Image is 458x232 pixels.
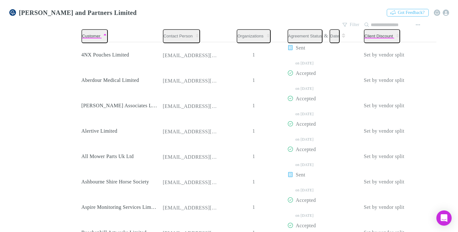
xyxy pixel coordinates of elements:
div: [EMAIL_ADDRESS][DOMAIN_NAME] [163,154,220,160]
div: [EMAIL_ADDRESS][DOMAIN_NAME] [163,129,220,135]
div: 1 [223,195,285,220]
div: Open Intercom Messenger [436,210,452,226]
button: Customer [81,29,108,43]
button: Filter [339,21,363,29]
button: Contact Person [163,29,200,43]
div: Set by vendor split [364,93,440,118]
div: [EMAIL_ADDRESS][DOMAIN_NAME] [163,205,220,211]
div: Set by vendor split [364,118,440,144]
div: Ashbourne Shire Horse Society [81,169,158,195]
span: Accepted [296,96,316,101]
div: Set by vendor split [364,144,440,169]
span: Accepted [296,197,316,203]
div: 1 [223,144,285,169]
span: Sent [296,172,305,177]
div: 1 [223,68,285,93]
img: Coates and Partners Limited's Logo [9,9,16,17]
div: Set by vendor split [364,68,440,93]
div: Alertive Limited [81,118,158,144]
div: 1 [223,118,285,144]
span: Accepted [296,223,316,228]
span: Accepted [296,121,316,127]
h3: [PERSON_NAME] and Partners Limited [19,9,137,17]
div: Set by vendor split [364,195,440,220]
div: 1 [223,169,285,195]
div: 1 [223,93,285,118]
div: [PERSON_NAME] Associates Limited [81,93,158,118]
button: Organizations [237,29,271,43]
div: 1 [223,42,285,68]
span: Accepted [296,70,316,76]
div: All Mower Parts Uk Ltd [81,144,158,169]
div: 4NX Pouches Limited [81,42,158,68]
div: Set by vendor split [364,42,440,68]
div: & [288,29,359,43]
span: Sent [296,45,305,50]
div: [EMAIL_ADDRESS][DOMAIN_NAME] [163,103,220,109]
div: [EMAIL_ADDRESS][DOMAIN_NAME] [163,78,220,84]
div: Set by vendor split [364,169,440,195]
button: Date [330,29,340,43]
span: Accepted [296,147,316,152]
div: Aberdour Medical Limited [81,68,158,93]
button: Client Discount [364,29,400,43]
button: Got Feedback? [387,9,429,17]
a: [PERSON_NAME] and Partners Limited [5,5,141,20]
div: [EMAIL_ADDRESS][DOMAIN_NAME] [163,52,220,59]
div: [EMAIL_ADDRESS][DOMAIN_NAME] [163,179,220,186]
div: Aspire Monitoring Services Limited [81,195,158,220]
button: Agreement Status [288,29,323,43]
